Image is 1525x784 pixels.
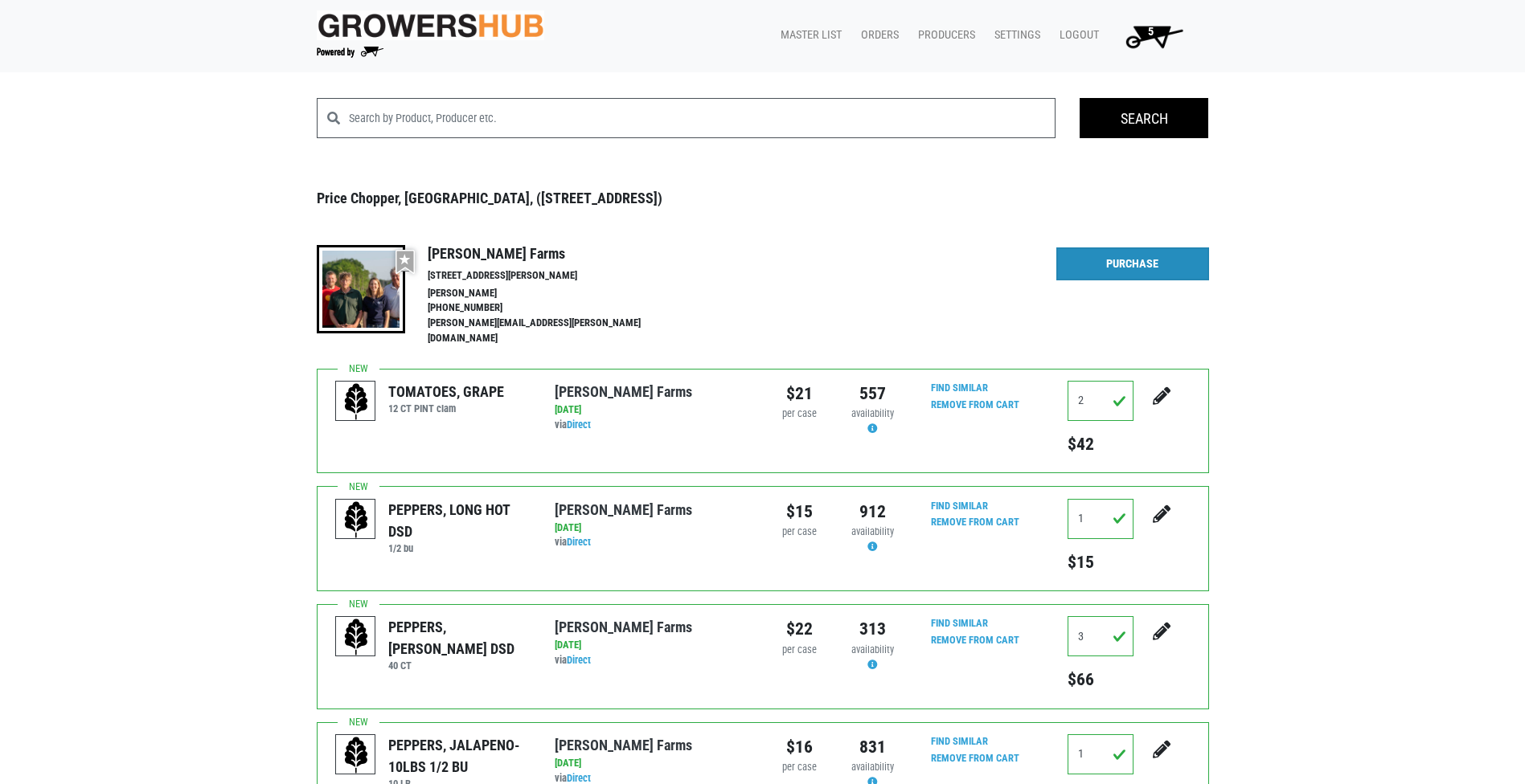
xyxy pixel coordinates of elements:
[1118,20,1190,52] img: Cart
[851,643,894,655] span: availability
[931,735,988,747] a: Find Similar
[555,535,750,550] div: via
[921,631,1029,650] input: Remove From Cart
[1080,98,1208,138] input: Search
[567,419,591,431] a: Direct
[1068,734,1134,774] input: Qty
[428,316,675,346] li: [PERSON_NAME][EMAIL_ADDRESS][PERSON_NAME][DOMAIN_NAME]
[567,772,591,784] a: Direct
[336,382,376,422] img: placeholder-variety-43d6402dacf2d531de610a020419775a.svg
[388,616,531,659] div: PEPPERS, [PERSON_NAME] DSD
[428,300,675,316] li: [PHONE_NUMBER]
[349,98,1056,138] input: Search by Product, Producer etc.
[428,286,675,301] li: [PERSON_NAME]
[775,734,824,760] div: $16
[775,616,824,642] div: $22
[775,760,824,775] div: per case
[848,616,897,642] div: 313
[931,500,988,512] a: Find Similar
[388,734,531,778] div: PEPPERS, JALAPENO- 10LBS 1/2 BU
[317,245,405,333] img: thumbnail-8a08f3346781c529aa742b86dead986c.jpg
[317,190,1209,207] h3: Price Chopper, [GEOGRAPHIC_DATA], ([STREET_ADDRESS])
[567,536,591,548] a: Direct
[848,381,897,406] div: 557
[1068,616,1134,656] input: Qty
[388,499,531,542] div: PEPPERS, LONG HOT DSD
[555,638,750,653] div: [DATE]
[336,735,376,775] img: placeholder-variety-43d6402dacf2d531de610a020419775a.svg
[555,501,692,518] a: [PERSON_NAME] Farms
[931,617,988,629] a: Find Similar
[768,20,848,51] a: Master List
[1148,25,1154,39] span: 5
[388,659,531,672] h6: 40 CT
[555,418,750,433] div: via
[851,761,894,773] span: availability
[428,268,675,284] li: [STREET_ADDRESS][PERSON_NAME]
[1105,20,1196,52] a: 5
[848,734,897,760] div: 831
[921,396,1029,414] input: Remove From Cart
[775,381,824,406] div: $21
[555,653,750,668] div: via
[388,381,504,402] div: TOMATOES, GRAPE
[848,499,897,525] div: 912
[388,402,504,414] h6: 12 CT PINT clam
[775,525,824,540] div: per case
[336,500,376,540] img: placeholder-variety-43d6402dacf2d531de610a020419775a.svg
[921,749,1029,768] input: Remove From Cart
[336,617,376,657] img: placeholder-variety-43d6402dacf2d531de610a020419775a.svg
[1068,669,1134,690] h5: $66
[555,402,750,418] div: [DATE]
[1068,434,1134,455] h5: $42
[851,407,894,419] span: availability
[851,525,894,537] span: availability
[555,737,692,753] a: [PERSON_NAME] Farms
[388,542,531,554] h6: 1/2 bu
[555,521,750,536] div: [DATE]
[905,20,982,51] a: Producers
[921,513,1029,532] input: Remove From Cart
[1056,247,1209,281] a: Purchase
[428,245,675,263] h4: [PERSON_NAME] Farms
[775,406,824,422] div: per case
[775,499,824,525] div: $15
[1068,552,1134,573] h5: $15
[567,654,591,666] a: Direct
[775,643,824,658] div: per case
[555,383,692,400] a: [PERSON_NAME] Farms
[1068,499,1134,539] input: Qty
[1047,20,1105,51] a: Logout
[982,20,1047,51] a: Settings
[848,20,905,51] a: Orders
[317,47,383,58] img: Powered by Big Wheelbarrow
[555,619,692,635] a: [PERSON_NAME] Farms
[555,756,750,771] div: [DATE]
[317,10,545,40] img: original-fc7597fdc6adbb9d0e2ae620e786d1a2.jpg
[931,382,988,394] a: Find Similar
[1068,381,1134,421] input: Qty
